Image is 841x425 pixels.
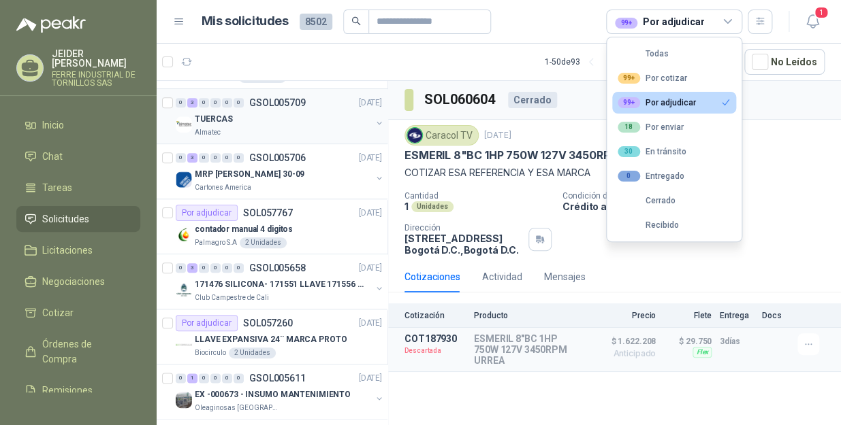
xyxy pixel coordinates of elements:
[187,98,197,107] div: 3
[664,311,712,320] p: Flete
[16,331,140,372] a: Órdenes de Compra
[222,153,232,163] div: 0
[42,305,74,320] span: Cotizar
[664,333,712,350] p: $ 29.750
[42,118,64,133] span: Inicio
[618,146,640,157] div: 30
[42,383,93,398] span: Remisiones
[187,373,197,383] div: 1
[16,269,140,294] a: Negociaciones
[157,309,387,364] a: Por adjudicarSOL057260[DATE] Company LogoLLAVE EXPANSIVA 24¨ MARCA PROTOBiocirculo2 Unidades
[618,97,640,108] div: 99+
[222,263,232,273] div: 0
[176,370,385,413] a: 0 1 0 0 0 0 GSOL005611[DATE] Company LogoEX -000673 - INSUMO MANTENIMIENTOOleaginosas [GEOGRAPHIC...
[176,315,238,331] div: Por adjudicar
[234,153,244,163] div: 0
[157,199,387,254] a: Por adjudicarSOL057767[DATE] Company Logocontador manual 4 digitosPalmagro S.A2 Unidades
[474,311,580,320] p: Producto
[176,373,186,383] div: 0
[195,127,221,138] p: Almatec
[16,175,140,201] a: Tareas
[618,122,684,133] div: Por enviar
[474,333,580,366] p: ESMERIL 8"BC 1HP 750W 127V 3450RPM URREA
[195,223,293,236] p: contador manual 4 digitos
[615,14,704,29] div: Por adjudicar
[618,73,640,84] div: 99+
[249,98,306,107] p: GSOL005709
[176,282,192,298] img: Company Logo
[16,377,140,403] a: Remisiones
[615,18,637,29] div: 99+
[42,274,105,289] span: Negociaciones
[404,233,523,256] p: [STREET_ADDRESS] Bogotá D.C. , Bogotá D.C.
[195,347,226,358] p: Biocirculo
[42,211,89,226] span: Solicitudes
[202,12,289,31] h1: Mis solicitudes
[618,73,687,84] div: Por cotizar
[249,153,306,163] p: GSOL005706
[222,373,232,383] div: 0
[404,125,479,146] div: Caracol TV
[234,98,244,107] div: 0
[300,14,332,30] span: 8502
[484,129,511,142] p: [DATE]
[404,333,466,344] p: COT187930
[195,278,364,291] p: 171476 SILICONA- 171551 LLAVE 171556 CHAZO
[359,372,382,385] p: [DATE]
[52,49,140,68] p: JEIDER [PERSON_NAME]
[176,171,192,188] img: Company Logo
[243,318,293,328] p: SOL057260
[199,373,209,383] div: 0
[195,403,281,413] p: Oleaginosas [GEOGRAPHIC_DATA][PERSON_NAME]
[176,116,192,133] img: Company Logo
[195,292,269,303] p: Club Campestre de Cali
[618,146,686,157] div: En tránsito
[404,269,460,284] div: Cotizaciones
[720,333,754,350] p: 3 días
[195,333,347,346] p: LLAVE EXPANSIVA 24¨ MARCA PROTO
[404,165,825,180] p: COTIZAR ESA REFERENCIA Y ESA MARCA
[618,220,679,230] div: Recibido
[195,237,237,248] p: Palmagro S.A
[42,180,72,195] span: Tareas
[424,89,497,110] h3: SOL060604
[210,373,221,383] div: 0
[234,263,244,273] div: 0
[195,113,233,126] p: TUERCAS
[588,311,656,320] p: Precio
[199,263,209,273] div: 0
[612,43,736,65] button: Todas
[222,98,232,107] div: 0
[411,201,454,212] div: Unidades
[618,97,696,108] div: Por adjudicar
[544,269,586,284] div: Mensajes
[176,205,238,221] div: Por adjudicar
[359,97,382,109] p: [DATE]
[42,337,127,367] span: Órdenes de Compra
[16,206,140,232] a: Solicitudes
[482,269,522,284] div: Actividad
[249,263,306,273] p: GSOL005658
[52,71,140,87] p: FERRE INDUSTRIAL DE TORNILLOS SAS
[404,344,466,358] p: Descartada
[176,150,385,193] a: 0 3 0 0 0 0 GSOL005706[DATE] Company LogoMRP [PERSON_NAME] 30-09Cartones America
[249,373,306,383] p: GSOL005611
[814,6,829,19] span: 1
[404,223,523,233] p: Dirección
[359,317,382,330] p: [DATE]
[16,300,140,326] a: Cotizar
[359,207,382,220] p: [DATE]
[195,182,251,193] p: Cartones America
[562,191,836,201] p: Condición de pago
[176,260,385,303] a: 0 3 0 0 0 0 GSOL005658[DATE] Company Logo171476 SILICONA- 171551 LLAVE 171556 CHAZOClub Campestre...
[351,16,361,26] span: search
[176,95,385,138] a: 0 3 0 0 0 0 GSOL005709[DATE] Company LogoTUERCASAlmatec
[210,153,221,163] div: 0
[404,191,552,201] p: Cantidad
[176,98,186,107] div: 0
[404,311,466,320] p: Cotización
[762,311,789,320] p: Docs
[199,98,209,107] div: 0
[618,171,684,182] div: Entregado
[210,98,221,107] div: 0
